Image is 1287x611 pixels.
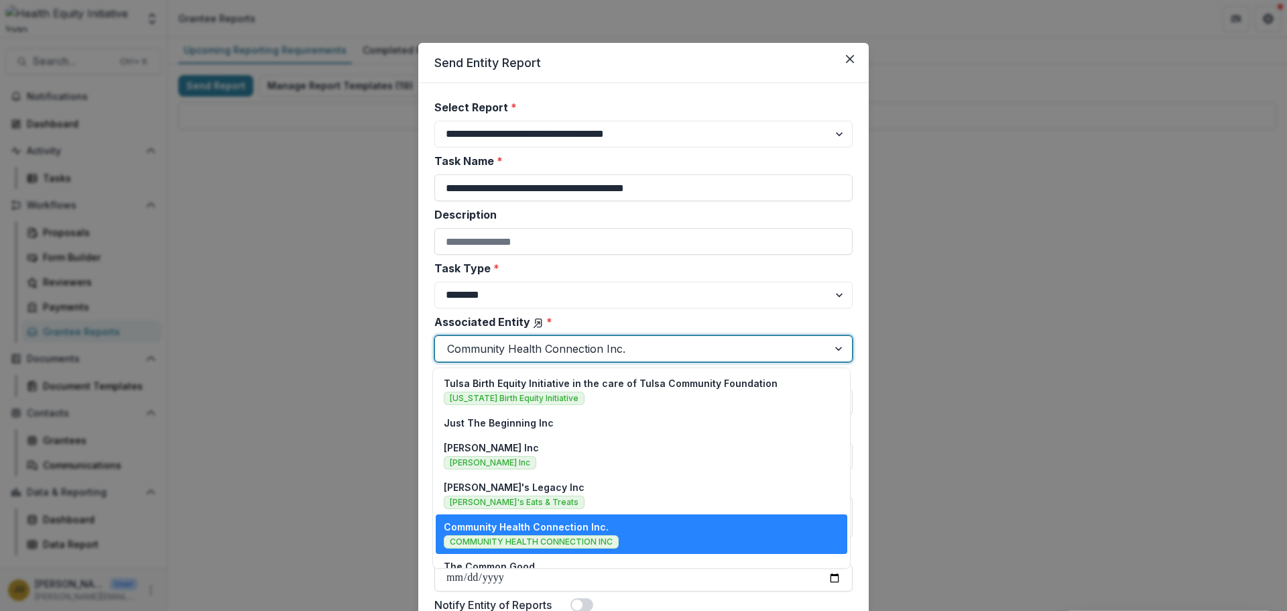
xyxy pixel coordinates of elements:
button: Close [839,48,861,70]
label: Associated Entity [434,314,845,330]
p: Just The Beginning Inc [444,416,554,430]
label: Description [434,207,845,223]
label: Select Report [434,99,845,115]
p: The Common Good [444,559,535,573]
p: Community Health Connection Inc. [444,520,609,534]
span: [PERSON_NAME] Inc [444,456,536,469]
label: Task Name [434,153,845,169]
span: COMMUNITY HEALTH CONNECTION INC [444,535,619,549]
label: Task Type [434,260,845,276]
span: [PERSON_NAME]'s Eats & Treats [444,496,585,509]
p: [PERSON_NAME]'s Legacy Inc [444,480,585,494]
header: Send Entity Report [418,43,869,83]
p: Tulsa Birth Equity Initiative in the care of Tulsa Community Foundation [444,376,778,390]
p: [PERSON_NAME] Inc [444,441,539,455]
span: [US_STATE] Birth Equity Initiative [444,392,585,405]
